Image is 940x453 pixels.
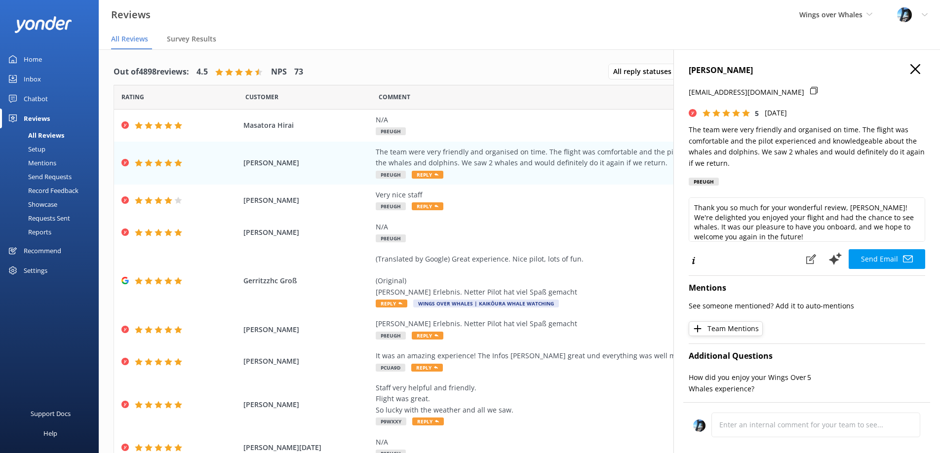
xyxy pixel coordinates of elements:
div: Very nice staff [376,189,825,200]
a: Send Requests [6,170,99,184]
img: 145-1635463833.jpg [897,7,912,22]
div: Reviews [24,109,50,128]
span: Wings over Whales [799,10,862,19]
span: Gerritzzhc Groß [243,275,370,286]
span: 5 [755,109,759,118]
a: Mentions [6,156,99,170]
span: Masatora Hirai [243,120,370,131]
span: Reply [412,202,443,210]
div: Staff very helpful and friendly. Flight was great. So lucky with the weather and all we saw. [376,382,825,415]
button: Send Email [849,249,925,269]
div: Support Docs [31,404,71,423]
span: Reply [412,171,443,179]
span: P8EUGH [376,332,406,340]
span: [PERSON_NAME] [243,227,370,238]
div: Settings [24,261,47,280]
a: Showcase [6,197,99,211]
span: Date [245,92,278,102]
span: [PERSON_NAME] [243,157,370,168]
div: Showcase [6,197,57,211]
div: Help [43,423,57,443]
h4: 73 [294,66,303,78]
div: Record Feedback [6,184,78,197]
a: Reports [6,225,99,239]
div: It was an amazing experience! The Infos [PERSON_NAME] great und everything was well managed. [376,350,825,361]
div: Reports [6,225,51,239]
span: Question [379,92,410,102]
span: P9WXXY [376,417,406,425]
h4: [PERSON_NAME] [689,64,925,77]
div: All Reviews [6,128,64,142]
div: Inbox [24,69,41,89]
a: Setup [6,142,99,156]
div: P8EUGH [689,178,719,186]
h4: 4.5 [196,66,208,78]
span: Survey Results [167,34,216,44]
div: Setup [6,142,45,156]
div: Chatbot [24,89,48,109]
p: 5 [807,372,926,383]
textarea: Thank you so much for your wonderful review, [PERSON_NAME]! We're delighted you enjoyed your flig... [689,197,925,242]
div: Mentions [6,156,56,170]
p: How did you enjoy your Wings Over Whales experience? [689,372,807,394]
div: [PERSON_NAME] Erlebnis. Netter Pilot hat viel Spaß gemacht [376,318,825,329]
span: P8EUGH [376,202,406,210]
span: All Reviews [111,34,148,44]
div: N/A [376,437,825,448]
button: Close [910,64,920,75]
span: PCUA9D [376,364,405,372]
h3: Reviews [111,7,151,23]
h4: NPS [271,66,287,78]
p: The team were very friendly and organised on time. The flight was comfortable and the pilot exper... [689,124,925,169]
span: Reply [412,332,443,340]
span: [PERSON_NAME] [243,399,370,410]
h4: Mentions [689,282,925,295]
span: P8EUGH [376,171,406,179]
div: Home [24,49,42,69]
span: Reply [412,417,444,425]
div: N/A [376,222,825,232]
span: [PERSON_NAME] [243,356,370,367]
span: [PERSON_NAME][DATE] [243,442,370,453]
img: yonder-white-logo.png [15,16,72,33]
a: Record Feedback [6,184,99,197]
span: Date [121,92,144,102]
p: See someone mentioned? Add it to auto-mentions [689,301,925,311]
img: 145-1635463833.jpg [693,419,705,432]
div: (Translated by Google) Great experience. Nice pilot, lots of fun. (Original) [PERSON_NAME] Erlebn... [376,254,825,298]
div: Requests Sent [6,211,70,225]
span: P8EUGH [376,127,406,135]
p: [DATE] [765,108,787,118]
h4: Out of 4898 reviews: [114,66,189,78]
span: [PERSON_NAME] [243,195,370,206]
a: Requests Sent [6,211,99,225]
div: Send Requests [6,170,72,184]
div: Recommend [24,241,61,261]
span: Wings Over Whales | Kaikōura Whale Watching [413,300,559,307]
div: The team were very friendly and organised on time. The flight was comfortable and the pilot exper... [376,147,825,169]
span: [PERSON_NAME] [243,324,370,335]
h4: Additional Questions [689,350,925,363]
span: Reply [376,300,407,307]
span: All reply statuses [613,66,677,77]
p: [EMAIL_ADDRESS][DOMAIN_NAME] [689,87,804,98]
span: P8EUGH [376,234,406,242]
a: All Reviews [6,128,99,142]
button: Team Mentions [689,321,763,336]
div: N/A [376,114,825,125]
span: Reply [411,364,443,372]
